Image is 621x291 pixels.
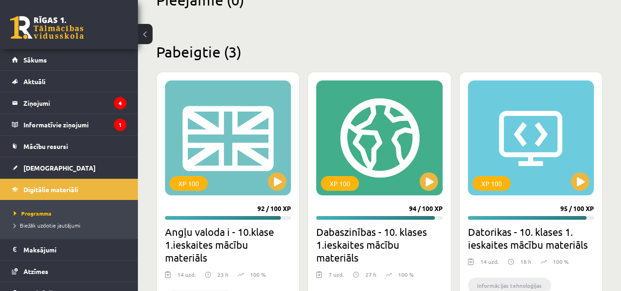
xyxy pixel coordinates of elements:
legend: Ziņojumi [23,92,126,114]
span: [DEMOGRAPHIC_DATA] [23,164,96,172]
a: Biežāk uzdotie jautājumi [14,221,129,229]
a: Informatīvie ziņojumi1 [12,114,126,135]
span: Mācību resursi [23,142,68,150]
h2: Dabaszinības - 10. klases 1.ieskaites mācību materiāls [316,225,442,264]
a: Mācību resursi [12,136,126,157]
h2: Pabeigtie (3) [156,43,603,61]
h2: Datorikas - 10. klases 1. ieskaites mācību materiāls [468,225,594,251]
span: Digitālie materiāli [23,185,78,194]
span: Atzīmes [23,267,48,275]
div: 14 uzd. [177,270,196,284]
i: 1 [114,119,126,131]
span: Programma [14,210,51,217]
a: Maksājumi [12,239,126,260]
a: Programma [14,209,129,217]
div: 7 uzd. [329,270,344,284]
a: Aktuāli [12,71,126,92]
span: Sākums [23,56,47,64]
a: Digitālie materiāli [12,179,126,200]
span: Aktuāli [23,77,46,86]
a: Sākums [12,49,126,70]
div: XP 100 [473,176,511,191]
p: 100 % [553,257,569,266]
span: Biežāk uzdotie jautājumi [14,222,80,229]
p: 100 % [250,270,266,279]
i: 4 [114,97,126,109]
p: 100 % [398,270,414,279]
div: XP 100 [321,176,359,191]
a: [DEMOGRAPHIC_DATA] [12,157,126,178]
p: 18 h [520,257,531,266]
a: Ziņojumi4 [12,92,126,114]
legend: Maksājumi [23,239,126,260]
a: Rīgas 1. Tālmācības vidusskola [10,16,84,39]
a: Atzīmes [12,261,126,282]
p: 27 h [365,270,376,279]
p: 23 h [217,270,228,279]
div: 14 uzd. [480,257,499,271]
legend: Informatīvie ziņojumi [23,114,126,135]
div: XP 100 [170,176,208,191]
h2: Angļu valoda i - 10.klase 1.ieskaites mācību materiāls [165,225,291,264]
